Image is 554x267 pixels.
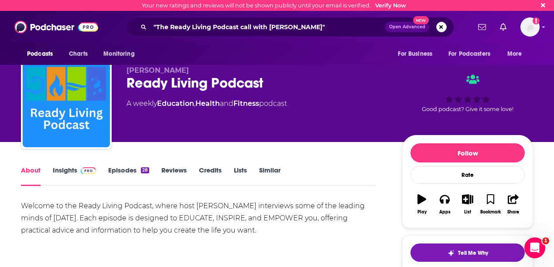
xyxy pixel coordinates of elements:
a: Credits [199,166,222,186]
span: Charts [69,48,88,60]
button: tell me why sparkleTell Me Why [410,243,525,262]
img: tell me why sparkle [448,250,455,257]
div: Play [417,210,427,215]
span: Tell Me Why [458,250,488,257]
button: Bookmark [479,189,502,220]
a: Reviews [161,166,187,186]
input: Search podcasts, credits, & more... [150,20,385,34]
button: open menu [97,46,146,62]
a: Lists [234,166,247,186]
img: Podchaser Pro [81,167,96,174]
img: Podchaser - Follow, Share and Rate Podcasts [14,19,98,35]
button: Follow [410,143,525,162]
a: About [21,166,41,186]
a: Show notifications dropdown [496,20,510,34]
iframe: Intercom live chat [524,237,545,258]
a: Episodes28 [108,166,149,186]
div: A weekly podcast [127,98,287,109]
a: Health [195,99,220,108]
svg: Email not verified [533,17,540,24]
a: Verify Now [375,2,406,9]
a: Charts [63,46,93,62]
a: Show notifications dropdown [475,20,489,34]
div: Share [507,210,519,215]
div: Your new ratings and reviews will not be shown publicly until your email is verified. [142,2,406,9]
span: For Podcasters [448,48,490,60]
span: [PERSON_NAME] [127,66,189,74]
button: Share [502,189,525,220]
img: User Profile [520,17,540,37]
div: Search podcasts, credits, & more... [126,17,454,37]
span: Logged in as tgilbride [520,17,540,37]
a: Similar [259,166,280,186]
span: Monitoring [103,48,134,60]
button: Open AdvancedNew [385,22,429,32]
span: New [413,16,429,24]
button: open menu [392,46,443,62]
button: Apps [433,189,456,220]
span: For Business [398,48,432,60]
a: Fitness [233,99,259,108]
span: Good podcast? Give it some love! [422,106,513,112]
span: More [507,48,522,60]
a: Education [157,99,194,108]
span: Open Advanced [389,25,425,29]
div: Apps [439,210,451,215]
button: open menu [501,46,533,62]
div: Rate [410,166,525,184]
span: Podcasts [27,48,53,60]
div: Bookmark [480,210,501,215]
button: List [456,189,479,220]
button: Play [410,189,433,220]
button: open menu [443,46,503,62]
span: and [220,99,233,108]
div: Welcome to the Ready Living Podcast, where host [PERSON_NAME] interviews some of the leading mind... [21,200,376,237]
div: Good podcast? Give it some love! [402,66,533,120]
div: List [464,210,471,215]
button: open menu [21,46,64,62]
a: InsightsPodchaser Pro [53,166,96,186]
div: 28 [141,167,149,173]
span: , [194,99,195,108]
span: 1 [542,237,549,244]
img: Ready Living Podcast [23,60,110,147]
button: Show profile menu [520,17,540,37]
